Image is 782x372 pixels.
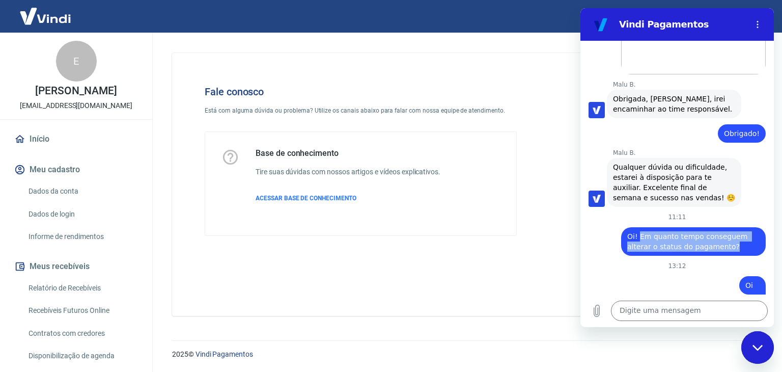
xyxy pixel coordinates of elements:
h4: Fale conosco [205,86,517,98]
a: Início [12,128,140,150]
button: Meus recebíveis [12,255,140,278]
img: Fale conosco [560,69,715,205]
h6: Tire suas dúvidas com nossos artigos e vídeos explicativos. [256,167,440,177]
a: ACESSAR BASE DE CONHECIMENTO [256,194,440,203]
button: Sair [733,7,770,26]
a: Recebíveis Futuros Online [24,300,140,321]
a: Vindi Pagamentos [195,350,253,358]
a: Relatório de Recebíveis [24,278,140,299]
p: Está com alguma dúvida ou problema? Utilize os canais abaixo para falar com nossa equipe de atend... [205,106,517,115]
a: Contratos com credores [24,323,140,344]
p: [PERSON_NAME] [35,86,117,96]
p: 2025 © [172,349,758,360]
a: Dados da conta [24,181,140,202]
p: [EMAIL_ADDRESS][DOMAIN_NAME] [20,100,132,111]
a: Disponibilização de agenda [24,346,140,366]
img: Vindi [12,1,78,32]
span: ACESSAR BASE DE CONHECIMENTO [256,195,356,202]
iframe: Botão para abrir a janela de mensagens, conversa em andamento [741,331,774,364]
a: Informe de rendimentos [24,226,140,247]
h5: Base de conhecimento [256,148,440,158]
a: Dados de login [24,204,140,225]
button: Meu cadastro [12,158,140,181]
iframe: Janela de mensagens [580,8,774,327]
div: E [56,41,97,82]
